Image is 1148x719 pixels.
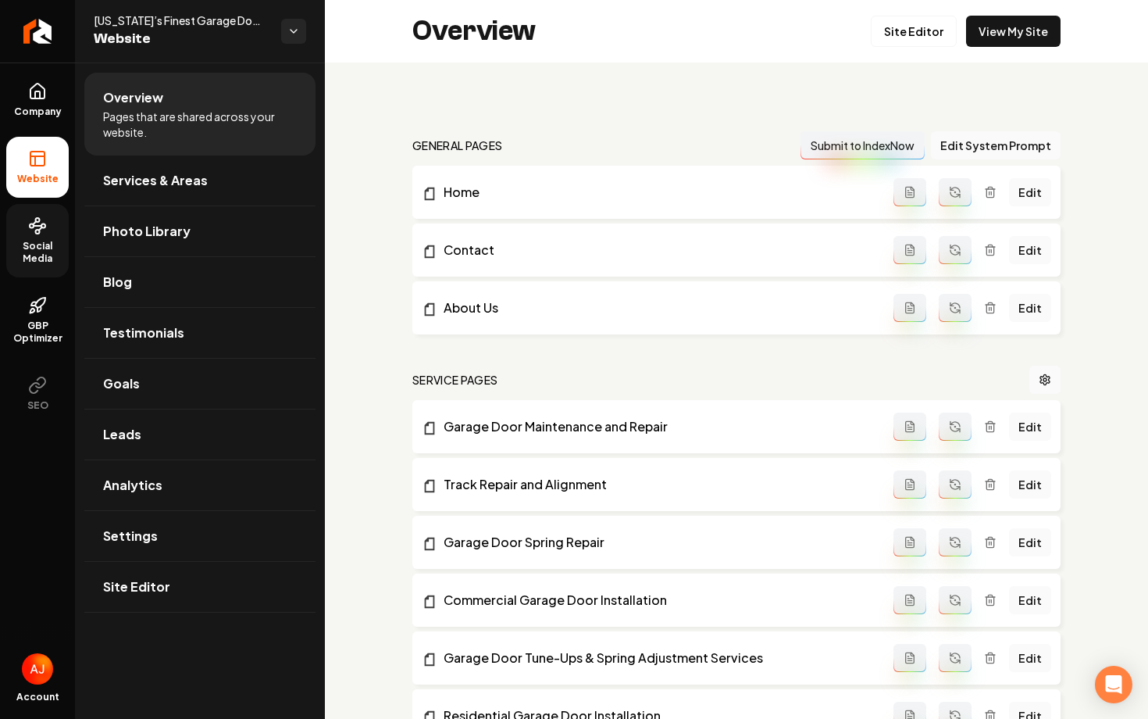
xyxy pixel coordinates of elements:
a: Edit [1009,178,1051,206]
a: Social Media [6,204,69,277]
span: Blog [103,273,132,292]
img: Rebolt Logo [23,19,52,44]
span: Website [11,173,65,185]
a: Edit [1009,294,1051,322]
span: Photo Library [103,222,191,241]
a: Edit [1009,236,1051,264]
a: About Us [422,299,893,317]
a: Edit [1009,644,1051,672]
span: Site Editor [103,578,170,596]
h2: Overview [412,16,536,47]
button: Add admin page prompt [893,644,926,672]
img: Austin Jellison [22,653,53,685]
span: Leads [103,425,141,444]
button: Add admin page prompt [893,294,926,322]
span: Overview [103,88,163,107]
span: Goals [103,374,140,393]
span: [US_STATE]’s Finest Garage Doors [94,13,269,28]
button: Add admin page prompt [893,413,926,441]
button: Add admin page prompt [893,528,926,556]
a: GBP Optimizer [6,284,69,357]
span: Settings [103,527,158,546]
span: GBP Optimizer [6,320,69,345]
a: Edit [1009,413,1051,441]
a: Analytics [84,460,316,510]
span: Pages that are shared across your website. [103,109,297,140]
a: Garage Door Maintenance and Repair [422,417,893,436]
a: Company [6,70,69,131]
a: Services & Areas [84,156,316,206]
a: Testimonials [84,308,316,358]
a: Garage Door Tune-Ups & Spring Adjustment Services [422,649,893,667]
span: Testimonials [103,324,184,342]
button: Add admin page prompt [893,470,926,499]
button: Add admin page prompt [893,586,926,614]
button: Submit to IndexNow [800,131,925,159]
span: Company [8,106,68,118]
a: Site Editor [871,16,957,47]
a: Home [422,183,893,202]
a: Site Editor [84,562,316,612]
a: Garage Door Spring Repair [422,533,893,552]
a: View My Site [966,16,1061,47]
button: SEO [6,363,69,424]
span: Services & Areas [103,171,208,190]
a: Leads [84,410,316,460]
button: Open user button [22,653,53,685]
a: Edit [1009,528,1051,556]
span: Analytics [103,476,162,495]
span: SEO [21,399,55,412]
span: Website [94,28,269,50]
a: Settings [84,511,316,561]
button: Add admin page prompt [893,236,926,264]
a: Blog [84,257,316,307]
a: Track Repair and Alignment [422,475,893,494]
button: Edit System Prompt [931,131,1061,159]
a: Commercial Garage Door Installation [422,591,893,610]
h2: Service Pages [412,372,498,388]
h2: general pages [412,138,503,153]
a: Contact [422,241,893,259]
a: Photo Library [84,206,316,256]
button: Add admin page prompt [893,178,926,206]
span: Social Media [6,240,69,265]
div: Open Intercom Messenger [1095,666,1132,703]
a: Goals [84,359,316,409]
a: Edit [1009,470,1051,499]
a: Edit [1009,586,1051,614]
span: Account [16,691,59,703]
